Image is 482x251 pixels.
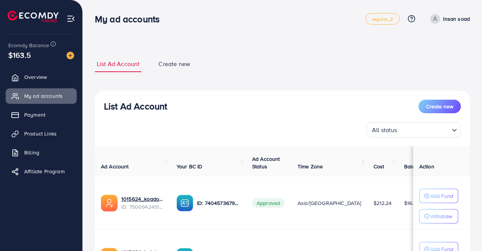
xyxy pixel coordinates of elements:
iframe: Chat [450,217,476,245]
img: image [67,52,74,59]
button: Add Fund [419,189,458,203]
span: Billing [24,149,39,156]
button: Withdraw [419,209,458,223]
span: Action [419,163,434,170]
p: Add Fund [430,191,453,200]
span: $212.24 [374,199,392,207]
span: regular_2 [372,17,393,22]
span: Create new [158,60,190,68]
span: $163.5 [8,49,31,60]
input: Search for option [400,123,449,136]
a: Product Links [6,126,77,141]
span: Ecomdy Balance [8,42,49,49]
a: regular_2 [366,13,400,25]
span: Payment [24,111,45,119]
a: Billing [6,145,77,160]
span: Overview [24,73,47,81]
span: Balance [404,163,424,170]
span: Ad Account Status [252,155,280,170]
p: ID: 7404573679537061904 [197,199,240,208]
span: My ad accounts [24,92,63,100]
img: ic-ads-acc.e4c84228.svg [101,195,118,211]
span: List Ad Account [97,60,139,68]
span: Time Zone [298,163,323,170]
button: Create new [418,100,461,113]
a: My ad accounts [6,88,77,103]
span: All status [370,125,399,136]
img: logo [8,11,59,22]
span: $16.76 [404,199,419,207]
div: <span class='underline'>1015624_koadok_1746449263868</span></br>7500942451029606417 [121,195,164,211]
span: Approved [252,198,285,208]
span: ID: 7500942451029606417 [121,203,164,211]
span: Your BC ID [177,163,203,170]
a: Insan soad [427,14,470,24]
img: menu [67,14,75,23]
img: ic-ba-acc.ded83a64.svg [177,195,193,211]
a: Overview [6,69,77,85]
span: Ad Account [101,163,129,170]
p: Insan soad [443,14,470,23]
h3: My ad accounts [95,14,166,25]
a: 1015624_koadok_1746449263868 [121,195,164,203]
span: Product Links [24,130,57,137]
div: Search for option [366,122,461,137]
a: Affiliate Program [6,164,77,179]
h3: List Ad Account [104,101,167,112]
span: Cost [374,163,384,170]
span: Affiliate Program [24,168,65,175]
a: Payment [6,107,77,122]
p: Withdraw [430,212,452,221]
span: Asia/[GEOGRAPHIC_DATA] [298,199,361,207]
span: Create new [426,103,453,110]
